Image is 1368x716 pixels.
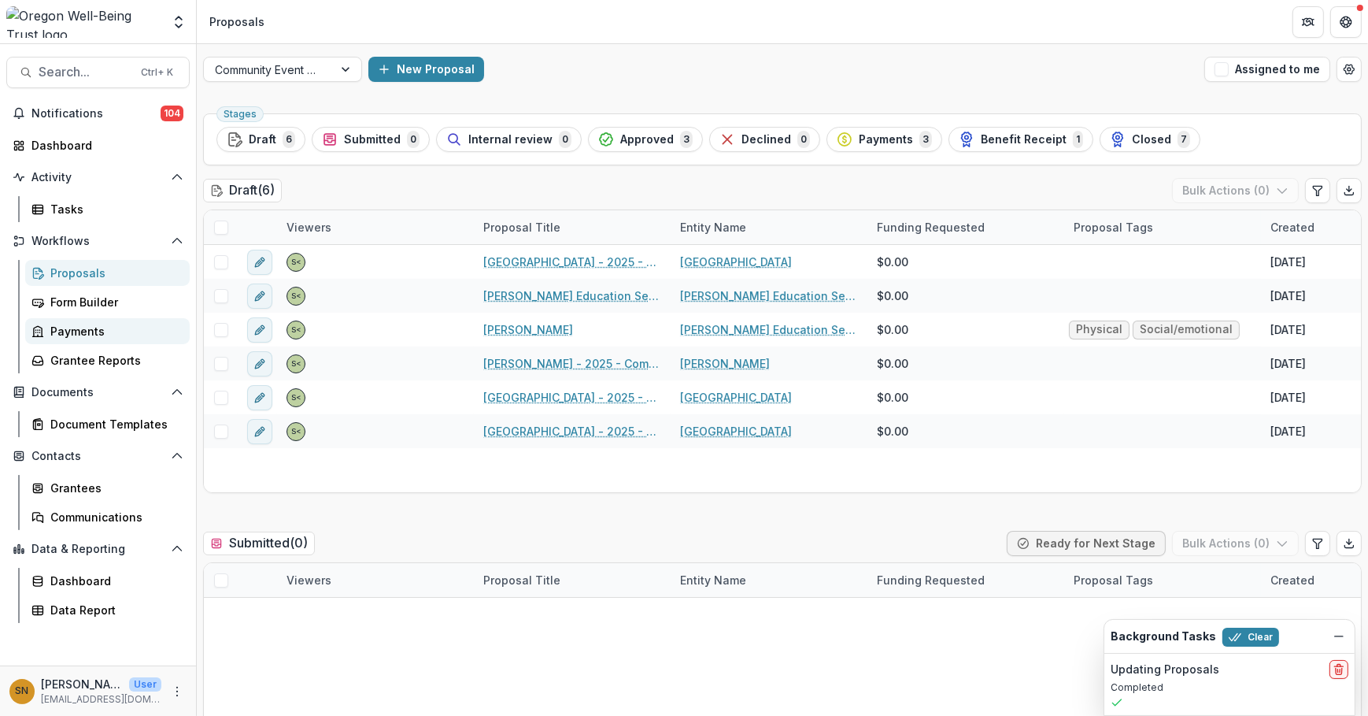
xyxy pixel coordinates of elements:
[671,219,756,236] div: Entity Name
[474,563,671,597] div: Proposal Title
[50,509,177,525] div: Communications
[407,131,420,148] span: 0
[1261,572,1324,588] div: Created
[50,323,177,339] div: Payments
[277,210,474,244] div: Viewers
[1064,563,1261,597] div: Proposal Tags
[468,133,553,147] span: Internal review
[6,536,190,562] button: Open Data & Reporting
[25,568,190,594] a: Dashboard
[867,563,1064,597] div: Funding Requested
[981,133,1067,147] span: Benefit Receipt
[31,235,165,248] span: Workflows
[474,210,671,244] div: Proposal Title
[277,563,474,597] div: Viewers
[1204,57,1330,82] button: Assigned to me
[483,321,573,338] a: [PERSON_NAME]
[1261,219,1324,236] div: Created
[25,504,190,530] a: Communications
[1064,572,1163,588] div: Proposal Tags
[283,131,295,148] span: 6
[25,597,190,623] a: Data Report
[680,389,792,406] a: [GEOGRAPHIC_DATA]
[1270,288,1306,304] div: [DATE]
[247,351,272,377] button: edit
[25,260,190,286] a: Proposals
[474,219,570,236] div: Proposal Title
[6,101,190,126] button: Notifications104
[474,572,570,588] div: Proposal Title
[291,292,301,300] div: Siri Ngai <siri@oregonwellbeing.org>
[6,57,190,88] button: Search...
[203,532,315,555] h2: Submitted ( 0 )
[41,692,161,707] p: [EMAIL_ADDRESS][DOMAIN_NAME]
[291,394,301,402] div: Siri Ngai <siri@oregonwellbeing.org>
[877,254,908,270] span: $0.00
[1111,681,1348,695] p: Completed
[1329,627,1348,646] button: Dismiss
[877,321,908,338] span: $0.00
[671,572,756,588] div: Entity Name
[6,228,190,254] button: Open Workflows
[1064,210,1261,244] div: Proposal Tags
[31,171,165,184] span: Activity
[50,480,177,496] div: Grantees
[1222,628,1279,647] button: Clear
[1100,127,1200,152] button: Closed7
[483,423,661,440] a: [GEOGRAPHIC_DATA] - 2025 - Community Event Support Request Form
[483,288,661,304] a: [PERSON_NAME] Education Service District - 2025 - Community Event Support Request Form
[680,321,858,338] a: [PERSON_NAME] Education Service District Region XVII
[877,423,908,440] span: $0.00
[25,347,190,373] a: Grantee Reports
[620,133,674,147] span: Approved
[50,352,177,369] div: Grantee Reports
[1111,663,1219,677] h2: Updating Proposals
[741,133,791,147] span: Declined
[138,64,176,81] div: Ctrl + K
[291,360,301,368] div: Siri Ngai <siri@oregonwellbeing.org>
[6,6,161,38] img: Oregon Well-Being Trust logo
[588,127,703,152] button: Approved3
[16,686,29,696] div: Siri Ngai
[948,127,1093,152] button: Benefit Receipt1
[1270,321,1306,338] div: [DATE]
[680,288,858,304] a: [PERSON_NAME] Education Service District Region XVII
[25,318,190,344] a: Payments
[867,219,994,236] div: Funding Requested
[1337,57,1362,82] button: Open table manager
[1007,531,1166,556] button: Ready for Next Stage
[247,250,272,275] button: edit
[1330,6,1362,38] button: Get Help
[291,326,301,334] div: Siri Ngai <siri@oregonwellbeing.org>
[168,6,190,38] button: Open entity switcher
[50,265,177,281] div: Proposals
[1073,131,1083,148] span: 1
[877,355,908,372] span: $0.00
[867,572,994,588] div: Funding Requested
[344,133,401,147] span: Submitted
[671,563,867,597] div: Entity Name
[291,258,301,266] div: Siri Ngai <siri@oregonwellbeing.org>
[1337,178,1362,203] button: Export table data
[31,450,165,463] span: Contacts
[919,131,932,148] span: 3
[436,127,582,152] button: Internal review0
[291,428,301,436] div: Siri Ngai <siri@oregonwellbeing.org>
[25,475,190,501] a: Grantees
[1132,133,1171,147] span: Closed
[39,65,131,80] span: Search...
[671,210,867,244] div: Entity Name
[6,380,190,405] button: Open Documents
[50,201,177,217] div: Tasks
[6,165,190,190] button: Open Activity
[277,219,341,236] div: Viewers
[483,389,661,406] a: [GEOGRAPHIC_DATA] - 2025 - Community Event Support Request Form
[168,682,187,701] button: More
[368,57,484,82] button: New Proposal
[247,284,272,309] button: edit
